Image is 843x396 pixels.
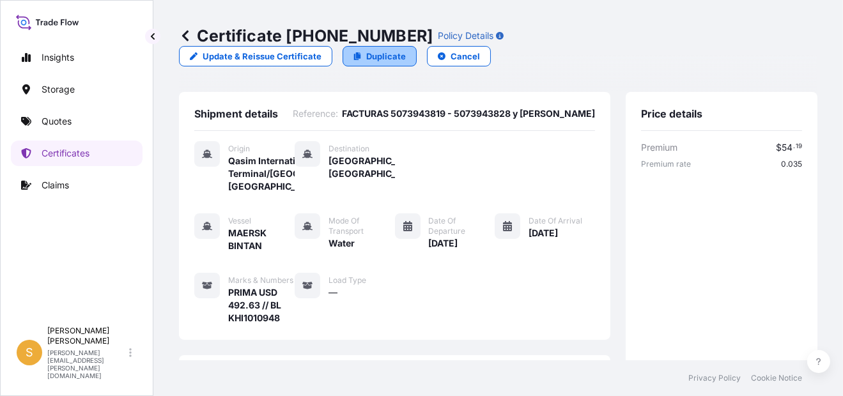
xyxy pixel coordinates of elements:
[42,51,74,64] p: Insights
[342,107,595,120] span: FACTURAS 5073943819 - 5073943828 y [PERSON_NAME]
[427,46,491,66] button: Cancel
[228,227,295,252] span: MAERSK BINTAN
[781,159,802,169] span: 0.035
[366,50,406,63] p: Duplicate
[179,46,332,66] a: Update & Reissue Certificate
[641,141,677,154] span: Premium
[641,159,691,169] span: Premium rate
[194,107,278,120] span: Shipment details
[228,275,293,286] span: Marks & Numbers
[429,237,458,250] span: [DATE]
[688,373,741,383] a: Privacy Policy
[529,227,558,240] span: [DATE]
[11,77,143,102] a: Storage
[47,349,127,379] p: [PERSON_NAME][EMAIL_ADDRESS][PERSON_NAME][DOMAIN_NAME]
[793,144,795,149] span: .
[228,216,251,226] span: Vessel
[11,109,143,134] a: Quotes
[329,144,369,154] span: Destination
[329,237,355,250] span: Water
[751,373,802,383] a: Cookie Notice
[329,155,395,180] span: [GEOGRAPHIC_DATA], [GEOGRAPHIC_DATA]
[796,144,802,149] span: 19
[429,216,495,236] span: Date of Departure
[203,50,321,63] p: Update & Reissue Certificate
[42,179,69,192] p: Claims
[42,83,75,96] p: Storage
[329,216,395,236] span: Mode of Transport
[228,286,295,324] span: PRIMA USD 492.63 // BL KHI1010948
[11,172,143,198] a: Claims
[343,46,417,66] a: Duplicate
[293,107,338,120] span: Reference :
[438,29,493,42] p: Policy Details
[42,115,72,128] p: Quotes
[228,144,250,154] span: Origin
[47,326,127,346] p: [PERSON_NAME] [PERSON_NAME]
[329,275,366,286] span: Load Type
[228,155,295,193] span: Qasim International Container Terminal/[GEOGRAPHIC_DATA], [GEOGRAPHIC_DATA]
[179,26,433,46] p: Certificate [PHONE_NUMBER]
[451,50,480,63] p: Cancel
[529,216,582,226] span: Date of Arrival
[42,147,89,160] p: Certificates
[26,346,33,359] span: S
[641,107,702,120] span: Price details
[782,143,793,152] span: 54
[11,45,143,70] a: Insights
[329,286,337,299] span: —
[776,143,782,152] span: $
[11,141,143,166] a: Certificates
